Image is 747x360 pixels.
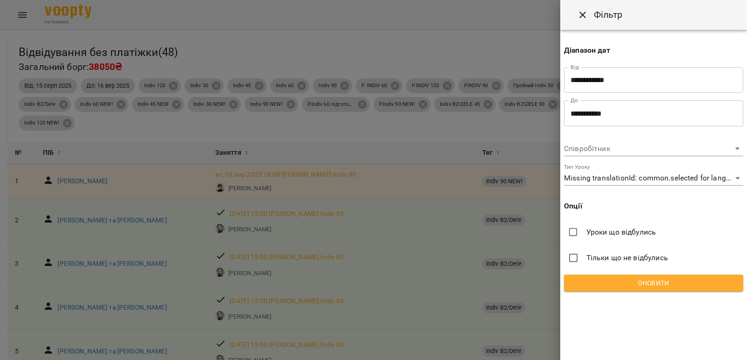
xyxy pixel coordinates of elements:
button: Close [571,4,594,26]
label: Тип Уроку [564,164,590,170]
div: Missing translationId: common.selected for language: uk_UA: 23 [564,171,743,186]
button: Оновити [564,275,743,291]
p: Опції [564,201,743,212]
span: Уроки що відбулись [586,227,656,238]
span: Тільки що не відбулись [586,252,668,263]
h6: Фільтр [594,7,623,22]
p: Діапазон дат [564,45,743,56]
span: Оновити [571,277,736,289]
